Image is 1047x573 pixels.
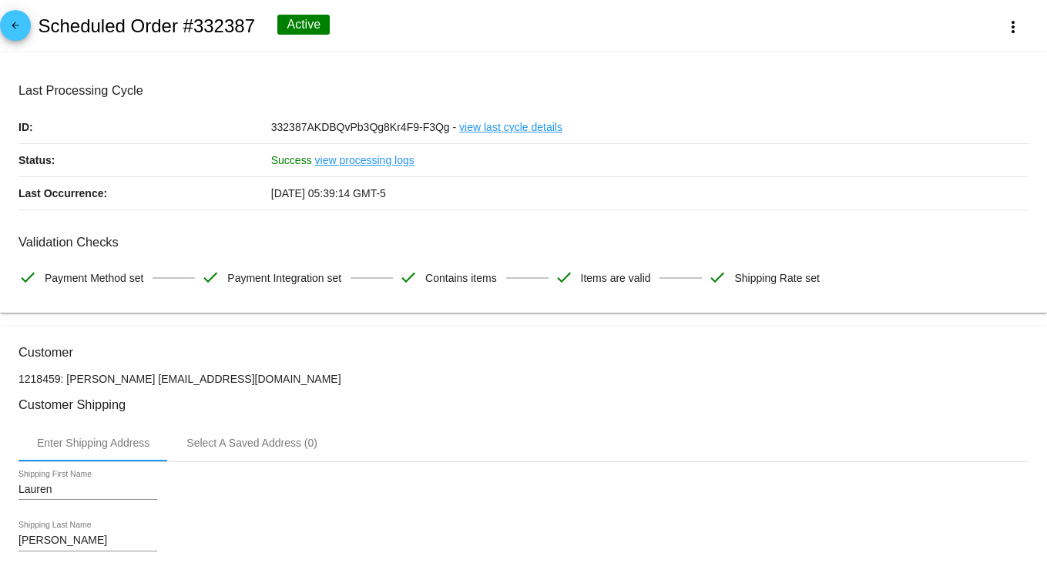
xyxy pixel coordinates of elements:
[555,268,573,286] mat-icon: check
[18,373,1029,385] p: 1218459: [PERSON_NAME] [EMAIL_ADDRESS][DOMAIN_NAME]
[459,111,562,143] a: view last cycle details
[45,262,143,294] span: Payment Method set
[227,262,341,294] span: Payment Integration set
[18,111,271,143] p: ID:
[18,484,157,496] input: Shipping First Name
[18,397,1029,412] h3: Customer Shipping
[399,268,418,286] mat-icon: check
[1004,18,1022,36] mat-icon: more_vert
[271,154,312,166] span: Success
[18,268,37,286] mat-icon: check
[201,268,220,286] mat-icon: check
[581,262,651,294] span: Items are valid
[18,83,1029,98] h3: Last Processing Cycle
[38,15,255,37] h2: Scheduled Order #332387
[18,177,271,209] p: Last Occurrence:
[6,20,25,39] mat-icon: arrow_back
[18,144,271,176] p: Status:
[18,235,1029,250] h3: Validation Checks
[734,262,820,294] span: Shipping Rate set
[425,262,497,294] span: Contains items
[277,15,330,35] div: Active
[18,345,1029,360] h3: Customer
[186,437,317,449] div: Select A Saved Address (0)
[271,121,456,133] span: 332387AKDBQvPb3Qg8Kr4F9-F3Qg -
[18,534,157,547] input: Shipping Last Name
[271,187,386,199] span: [DATE] 05:39:14 GMT-5
[708,268,727,286] mat-icon: check
[37,437,149,449] div: Enter Shipping Address
[315,144,414,176] a: view processing logs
